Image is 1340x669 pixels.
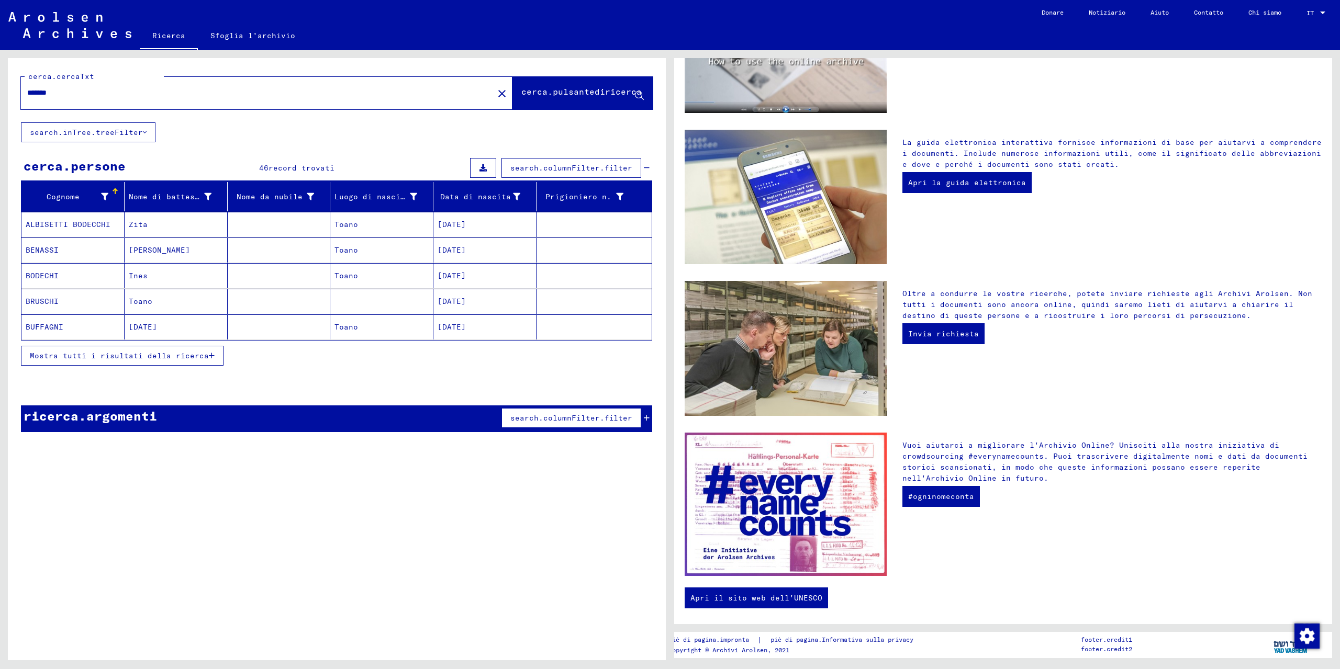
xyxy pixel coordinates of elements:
[492,83,512,104] button: Chiaro
[8,12,131,38] img: Arolsen_neg.svg
[438,220,466,229] font: [DATE]
[668,646,789,654] font: Copyright © Archivi Arolsen, 2021
[757,635,762,644] font: |
[47,192,80,201] font: Cognome
[537,182,652,211] mat-header-cell: Prigioniero n.
[24,158,126,174] font: cerca.persone
[1081,645,1132,653] font: footer.credit2
[541,188,639,205] div: Prigioniero n.
[1081,636,1132,643] font: footer.credit1
[438,271,466,280] font: [DATE]
[30,128,143,137] font: search.inTree.treeFilter
[438,188,536,205] div: Data di nascita
[237,192,303,201] font: Nome da nubile
[26,271,59,280] font: BODECHI
[1042,8,1064,16] font: Donare
[1248,8,1281,16] font: Chi siamo
[232,188,330,205] div: Nome da nubile
[129,322,157,332] font: [DATE]
[501,408,641,428] button: search.columnFilter.filter
[902,289,1312,320] font: Oltre a condurre le vostre ricerche, potete inviare richieste agli Archivi Arolsen. Non tutti i d...
[438,322,466,332] font: [DATE]
[496,87,508,100] mat-icon: close
[125,182,228,211] mat-header-cell: Nome di battesimo
[334,245,358,255] font: Toano
[26,245,59,255] font: BENASSI
[1294,623,1320,649] img: Modifica consenso
[668,634,757,645] a: piè di pagina.impronta
[685,587,828,608] a: Apri il sito web dell'UNESCO
[438,297,466,306] font: [DATE]
[26,297,59,306] font: BRUSCHI
[140,23,198,50] a: Ricerca
[129,297,152,306] font: Toano
[770,636,913,643] font: piè di pagina.Informativa sulla privacy
[510,413,632,423] font: search.columnFilter.filter
[762,634,926,645] a: piè di pagina.Informativa sulla privacy
[1151,8,1169,16] font: Aiuto
[1271,631,1311,657] img: yv_logo.png
[521,86,642,97] font: cerca.pulsantediricerca
[334,271,358,280] font: Toano
[228,182,331,211] mat-header-cell: Nome da nubile
[685,433,887,576] img: enc.jpg
[330,182,433,211] mat-header-cell: Luogo di nascita
[334,192,410,201] font: Luogo di nascita
[334,220,358,229] font: Toano
[512,77,653,109] button: cerca.pulsantediricerca
[668,636,749,643] font: piè di pagina.impronta
[685,281,887,416] img: inquiries.jpg
[198,23,308,48] a: Sfoglia l'archivio
[1089,8,1125,16] font: Notiziario
[129,188,227,205] div: Nome di battesimo
[690,593,822,603] font: Apri il sito web dell'UNESCO
[269,163,334,173] font: record trovati
[26,220,110,229] font: ALBISETTI BODECCHI
[129,271,148,280] font: Ines
[259,163,269,173] font: 46
[210,31,295,40] font: Sfoglia l'archivio
[30,351,209,360] font: Mostra tutti i risultati della ricerca
[545,192,611,201] font: Prigioniero n.
[152,31,185,40] font: Ricerca
[129,192,209,201] font: Nome di battesimo
[1306,9,1314,17] font: IT
[24,408,157,424] font: ricerca.argomenti
[129,245,190,255] font: [PERSON_NAME]
[1194,8,1223,16] font: Contatto
[510,163,632,173] font: search.columnFilter.filter
[129,220,148,229] font: Zita
[21,122,155,142] button: search.inTree.treeFilter
[902,323,985,344] a: Invia richiesta
[902,172,1032,193] a: Apri la guida elettronica
[334,322,358,332] font: Toano
[440,192,511,201] font: Data di nascita
[21,346,224,366] button: Mostra tutti i risultati della ricerca
[26,322,63,332] font: BUFFAGNI
[908,178,1026,187] font: Apri la guida elettronica
[908,329,979,338] font: Invia richiesta
[26,188,124,205] div: Cognome
[902,138,1322,169] font: La guida elettronica interattiva fornisce informazioni di base per aiutarvi a comprendere i docum...
[28,72,94,81] font: cerca.cercaTxt
[902,486,980,507] a: #ogninomeconta
[685,3,887,113] img: video.jpg
[908,492,974,501] font: #ogninomeconta
[685,130,887,265] img: eguide.jpg
[438,245,466,255] font: [DATE]
[501,158,641,178] button: search.columnFilter.filter
[21,182,125,211] mat-header-cell: Cognome
[334,188,433,205] div: Luogo di nascita
[433,182,537,211] mat-header-cell: Data di nascita
[902,440,1308,483] font: Vuoi aiutarci a migliorare l'Archivio Online? Unisciti alla nostra iniziativa di crowdsourcing #e...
